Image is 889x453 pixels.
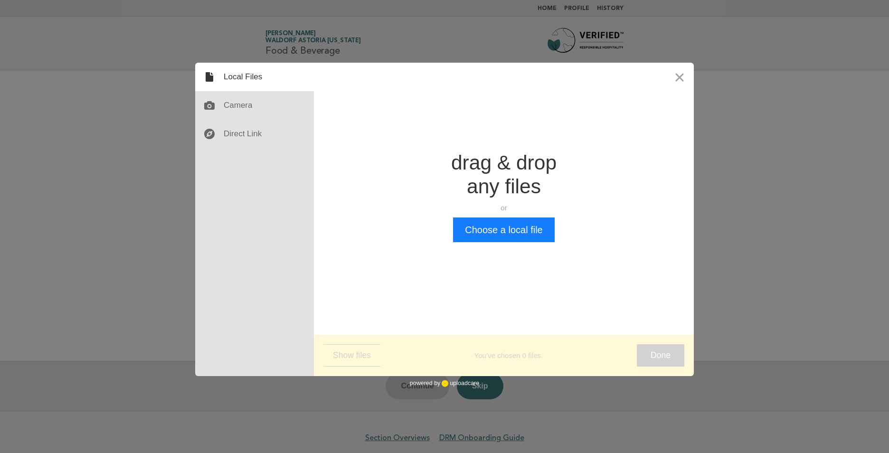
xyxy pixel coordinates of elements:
[410,376,479,390] div: powered by
[380,351,637,360] div: You’ve chosen 0 files.
[665,63,694,91] button: Close
[195,91,314,120] div: Camera
[637,344,684,367] button: Done
[440,380,479,387] a: uploadcare
[453,217,554,242] button: Choose a local file
[451,151,557,198] div: drag & drop any files
[195,120,314,148] div: Direct Link
[195,63,314,91] div: Local Files
[323,344,380,367] button: Show files
[451,203,557,213] div: or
